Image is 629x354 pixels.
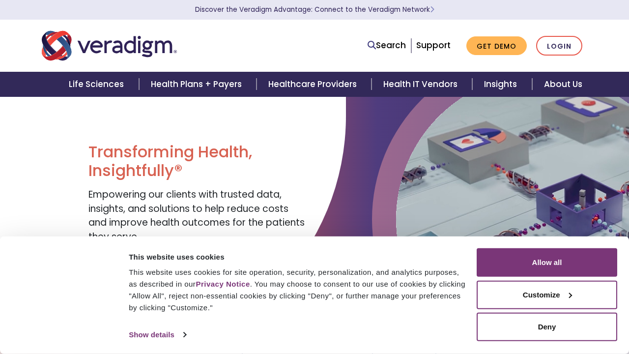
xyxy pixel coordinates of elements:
button: Customize [477,280,617,309]
div: This website uses cookies [129,251,465,263]
a: Health Plans + Payers [139,72,257,97]
a: Discover the Veradigm Advantage: Connect to the Veradigm NetworkLearn More [195,5,434,14]
div: This website uses cookies for site operation, security, personalization, and analytics purposes, ... [129,266,465,314]
img: Veradigm logo [42,29,177,62]
span: Empowering our clients with trusted data, insights, and solutions to help reduce costs and improv... [88,188,305,243]
a: Show details [129,327,186,342]
a: Privacy Notice [196,280,250,288]
a: About Us [532,72,594,97]
button: Allow all [477,248,617,277]
a: Support [416,39,451,51]
a: Healthcare Providers [257,72,372,97]
a: Login [536,36,582,56]
button: Deny [477,313,617,341]
a: Health IT Vendors [372,72,472,97]
a: Get Demo [466,36,527,56]
span: Learn More [430,5,434,14]
a: Search [368,39,406,52]
a: Life Sciences [57,72,139,97]
a: Insights [472,72,532,97]
h1: Transforming Health, Insightfully® [88,143,307,180]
